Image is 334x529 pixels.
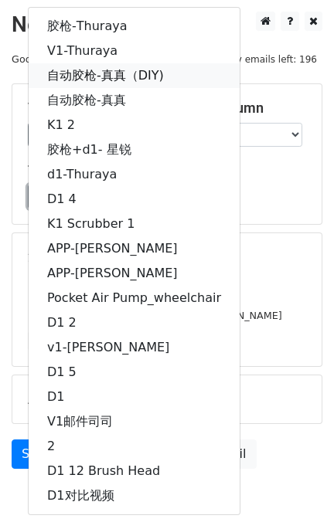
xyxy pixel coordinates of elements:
[29,360,240,385] a: D1 5
[29,113,240,137] a: K1 2
[29,162,240,187] a: d1-Thuraya
[29,483,240,508] a: D1对比视频
[213,53,322,65] a: Daily emails left: 196
[29,310,240,335] a: D1 2
[29,88,240,113] a: 自动胶枪-真真
[29,335,240,360] a: v1-[PERSON_NAME]
[29,187,240,212] a: D1 4
[12,53,95,65] small: Google Sheet:
[29,137,240,162] a: 胶枪+d1- 星锐
[29,14,240,39] a: 胶枪-Thuraya
[29,385,240,409] a: D1
[29,286,240,310] a: Pocket Air Pump_wheelchair
[29,434,240,459] a: 2
[257,455,334,529] div: 聊天小组件
[179,100,306,117] h5: Email column
[29,409,240,434] a: V1邮件司司
[257,455,334,529] iframe: Chat Widget
[29,63,240,88] a: 自动胶枪-真真（DIY)
[12,439,63,469] a: Send
[29,236,240,261] a: APP-[PERSON_NAME]
[29,39,240,63] a: V1-Thuraya
[29,212,240,236] a: K1 Scrubber 1
[12,12,322,38] h2: New Campaign
[29,261,240,286] a: APP-[PERSON_NAME]
[28,310,282,321] small: [PERSON_NAME][EMAIL_ADDRESS][DOMAIN_NAME]
[213,51,322,68] span: Daily emails left: 196
[29,459,240,483] a: D1 12 Brush Head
